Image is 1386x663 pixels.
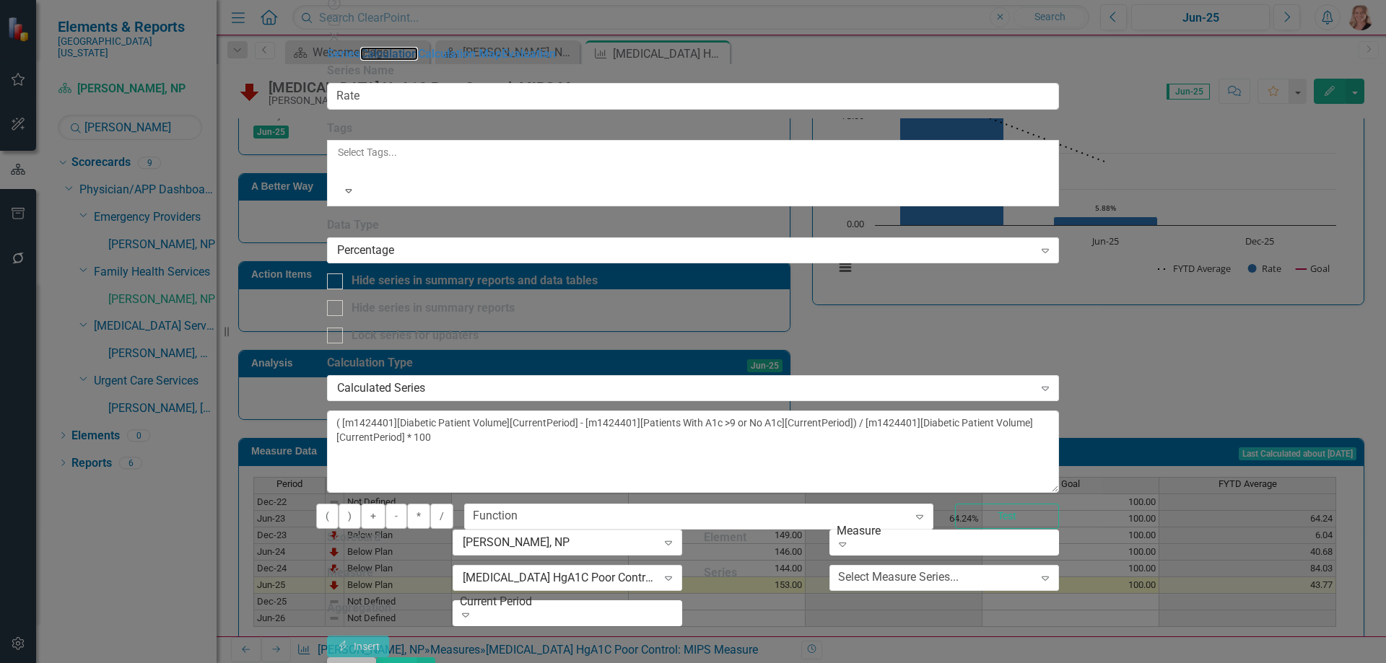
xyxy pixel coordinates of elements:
[837,522,1060,539] div: Measure
[316,504,339,529] button: (
[339,504,361,529] button: )
[430,504,453,529] button: /
[327,47,360,61] a: Series
[337,379,1034,396] div: Calculated Series
[327,217,1059,234] label: Data Type
[502,47,556,61] a: Evaluation
[955,504,1059,529] button: Test
[352,273,598,289] div: Hide series in summary reports and data tables
[460,593,684,610] div: Current Period
[463,534,657,550] div: [PERSON_NAME], NP
[704,565,737,581] label: Series
[352,300,515,317] div: Hide series in summary reports
[838,569,959,586] div: Select Measure Series...
[704,530,746,546] label: Element
[327,530,380,546] label: Scorecard
[327,410,1059,493] textarea: ( [m1424401][Diabetic Patient Volume][CurrentPeriod] - [m1424401][Patients With A1c >9 or No A1c]...
[385,504,407,529] button: -
[327,355,1059,372] label: Calculation Type
[463,569,657,586] div: [MEDICAL_DATA] HgA1C Poor Control: MIPS Measure
[327,600,391,617] label: Aggregation
[327,636,389,658] button: Insert
[418,47,502,61] a: Calculation Map
[473,508,518,524] div: Function
[337,242,1034,259] div: Percentage
[327,63,1059,79] label: Series Name
[360,47,418,61] a: Calculation
[361,504,385,529] button: +
[327,120,1059,137] label: Tags
[352,328,479,344] div: Lock series for updaters
[327,565,373,581] label: Measure
[327,83,1059,110] input: Series Name
[338,145,1048,159] div: Select Tags...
